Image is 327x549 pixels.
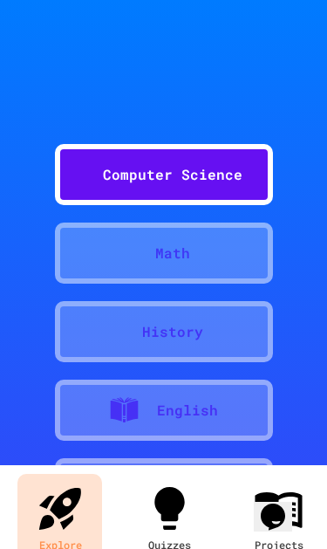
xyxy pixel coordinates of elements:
[142,321,203,342] div: History
[155,243,190,264] div: Math
[254,479,310,532] iframe: chat widget
[157,400,218,421] div: English
[103,164,242,185] div: Computer Science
